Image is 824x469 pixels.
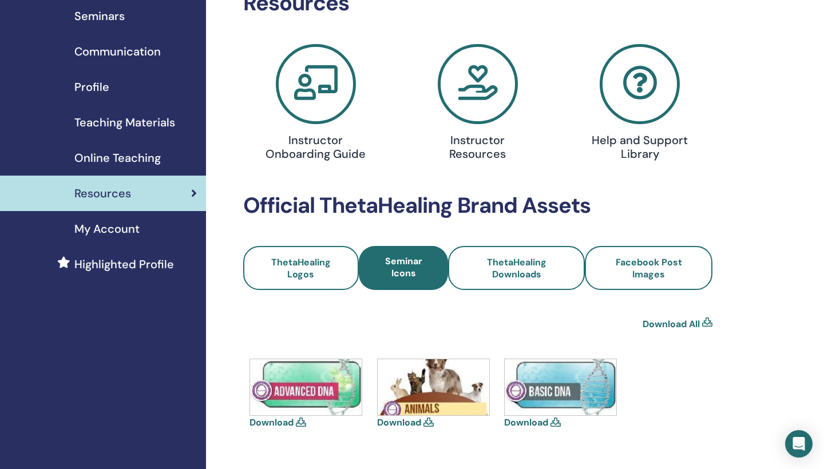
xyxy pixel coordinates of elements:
[403,44,552,165] a: Instructor Resources
[74,220,140,237] span: My Account
[585,246,712,290] a: Facebook Post Images
[241,44,390,165] a: Instructor Onboarding Guide
[377,416,421,428] a: Download
[249,416,294,428] a: Download
[785,430,813,458] div: Open Intercom Messenger
[385,255,422,279] span: Seminar Icons
[271,256,331,280] span: ThetaHealing Logos
[243,246,359,290] a: ThetaHealing Logos
[566,44,714,165] a: Help and Support Library
[378,359,489,415] img: animal.jpg
[74,7,125,25] span: Seminars
[74,114,175,131] span: Teaching Materials
[616,256,682,280] span: Facebook Post Images
[588,133,692,161] h4: Help and Support Library
[264,133,368,161] h4: Instructor Onboarding Guide
[74,185,131,202] span: Resources
[426,133,530,161] h4: Instructor Resources
[74,256,174,273] span: Highlighted Profile
[448,246,585,290] a: ThetaHealing Downloads
[74,43,161,60] span: Communication
[505,359,616,415] img: basic.jpg
[359,246,449,290] a: Seminar Icons
[74,78,109,96] span: Profile
[504,416,548,428] a: Download
[243,193,712,219] h2: Official ThetaHealing Brand Assets
[74,149,161,166] span: Online Teaching
[487,256,546,280] span: ThetaHealing Downloads
[643,317,700,331] a: Download All
[250,359,362,415] img: advanced.jpg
